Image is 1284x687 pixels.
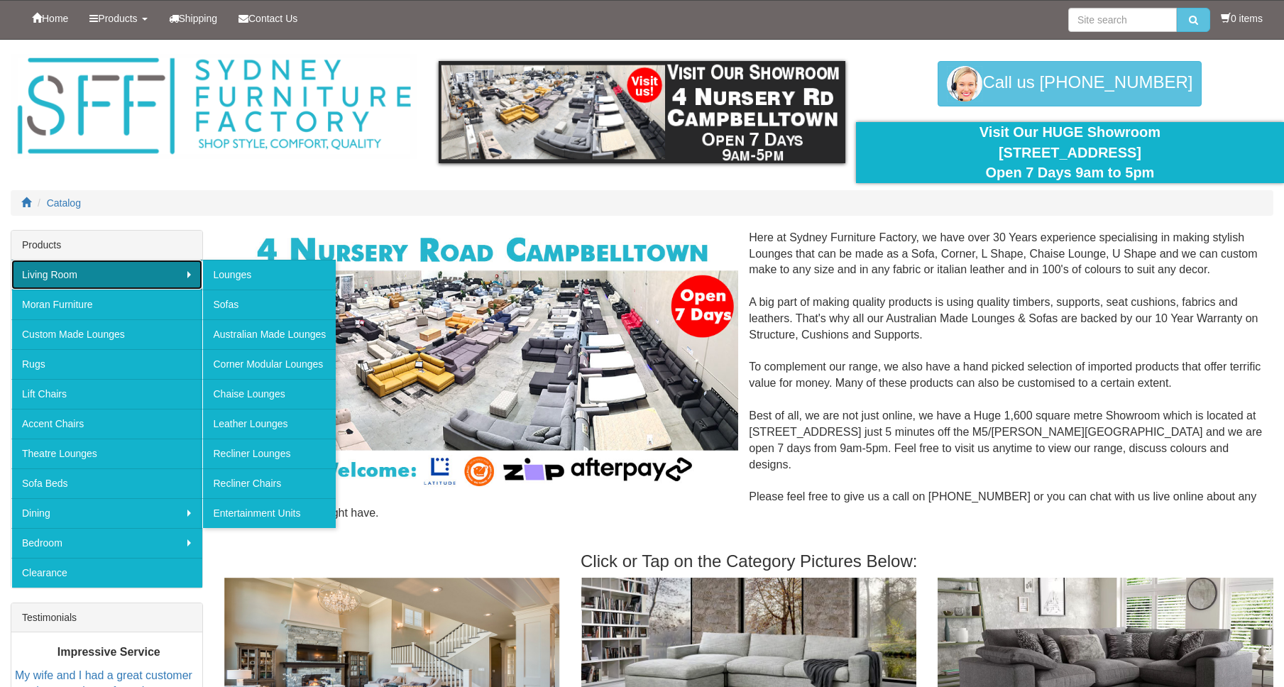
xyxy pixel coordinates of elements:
a: Living Room [11,260,202,290]
a: Bedroom [11,528,202,558]
a: Sofa Beds [11,468,202,498]
div: Visit Our HUGE Showroom [STREET_ADDRESS] Open 7 Days 9am to 5pm [867,122,1273,183]
div: Products [11,231,202,260]
a: Clearance [11,558,202,588]
input: Site search [1068,8,1177,32]
span: Shipping [179,13,218,24]
a: Rugs [11,349,202,379]
a: Entertainment Units [202,498,336,528]
div: Testimonials [11,603,202,632]
a: Recliner Lounges [202,439,336,468]
a: Theatre Lounges [11,439,202,468]
img: Sydney Furniture Factory [11,54,417,159]
a: Products [79,1,158,36]
a: Custom Made Lounges [11,319,202,349]
div: Here at Sydney Furniture Factory, we have over 30 Years experience specialising in making stylish... [224,230,1273,538]
span: Contact Us [248,13,297,24]
img: showroom.gif [439,61,845,163]
a: Sofas [202,290,336,319]
a: Recliner Chairs [202,468,336,498]
span: Home [42,13,68,24]
a: Chaise Lounges [202,379,336,409]
a: Lounges [202,260,336,290]
a: Shipping [158,1,229,36]
a: Corner Modular Lounges [202,349,336,379]
a: Leather Lounges [202,409,336,439]
a: Dining [11,498,202,528]
li: 0 items [1221,11,1263,26]
a: Home [21,1,79,36]
h3: Click or Tap on the Category Pictures Below: [224,552,1273,571]
a: Australian Made Lounges [202,319,336,349]
img: Corner Modular Lounges [235,230,738,492]
a: Lift Chairs [11,379,202,409]
a: Moran Furniture [11,290,202,319]
a: Catalog [47,197,81,209]
a: Accent Chairs [11,409,202,439]
span: Products [98,13,137,24]
b: Impressive Service [57,646,160,658]
a: Contact Us [228,1,308,36]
